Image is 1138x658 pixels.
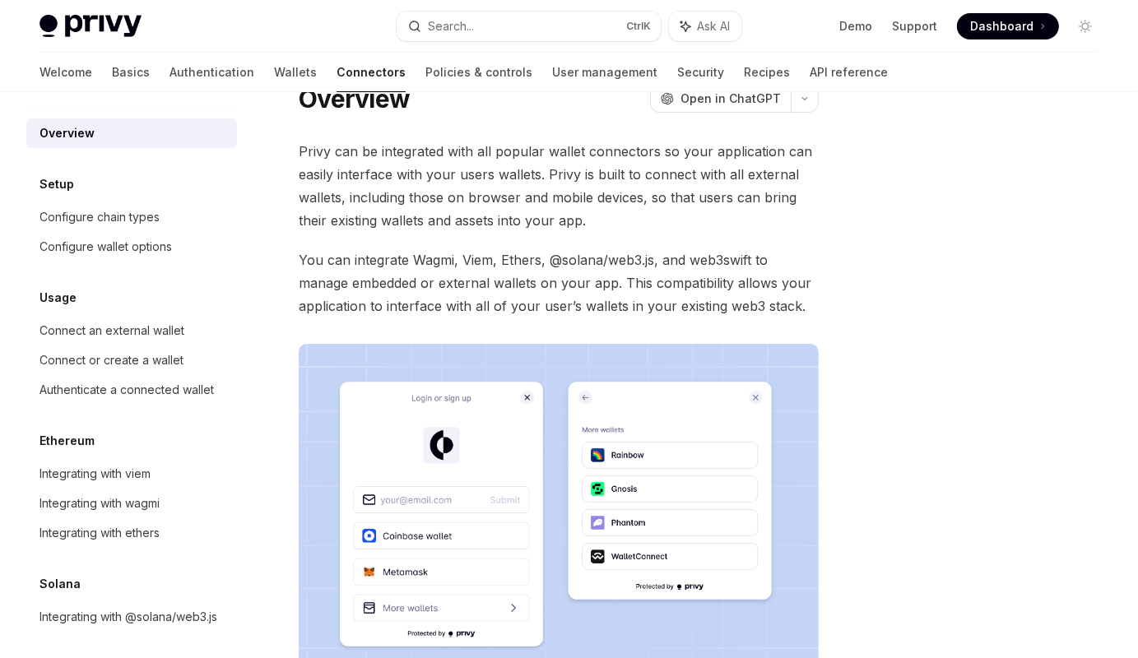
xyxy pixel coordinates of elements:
[39,15,142,38] img: light logo
[397,12,660,41] button: Search...CtrlK
[26,518,237,548] a: Integrating with ethers
[425,53,532,92] a: Policies & controls
[170,53,254,92] a: Authentication
[39,123,95,143] div: Overview
[26,232,237,262] a: Configure wallet options
[957,13,1059,39] a: Dashboard
[677,53,724,92] a: Security
[26,602,237,632] a: Integrating with @solana/web3.js
[337,53,406,92] a: Connectors
[39,53,92,92] a: Welcome
[650,85,791,113] button: Open in ChatGPT
[39,493,160,513] div: Integrating with wagmi
[626,20,651,33] span: Ctrl K
[39,174,74,194] h5: Setup
[39,464,151,484] div: Integrating with viem
[39,431,95,451] h5: Ethereum
[26,375,237,405] a: Authenticate a connected wallet
[26,202,237,232] a: Configure chain types
[970,18,1033,35] span: Dashboard
[39,607,217,627] div: Integrating with @solana/web3.js
[26,316,237,345] a: Connect an external wallet
[39,237,172,257] div: Configure wallet options
[39,321,184,341] div: Connect an external wallet
[39,288,77,308] h5: Usage
[697,18,730,35] span: Ask AI
[26,489,237,518] a: Integrating with wagmi
[892,18,937,35] a: Support
[1072,13,1099,39] button: Toggle dark mode
[299,84,410,114] h1: Overview
[39,523,160,543] div: Integrating with ethers
[299,140,819,232] span: Privy can be integrated with all popular wallet connectors so your application can easily interfa...
[26,118,237,148] a: Overview
[26,345,237,375] a: Connect or create a wallet
[669,12,741,41] button: Ask AI
[839,18,872,35] a: Demo
[299,248,819,317] span: You can integrate Wagmi, Viem, Ethers, @solana/web3.js, and web3swift to manage embedded or exter...
[274,53,317,92] a: Wallets
[39,350,183,370] div: Connect or create a wallet
[112,53,150,92] a: Basics
[39,207,160,227] div: Configure chain types
[810,53,888,92] a: API reference
[428,16,474,36] div: Search...
[39,380,214,400] div: Authenticate a connected wallet
[552,53,657,92] a: User management
[39,574,81,594] h5: Solana
[680,90,781,107] span: Open in ChatGPT
[26,459,237,489] a: Integrating with viem
[744,53,790,92] a: Recipes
